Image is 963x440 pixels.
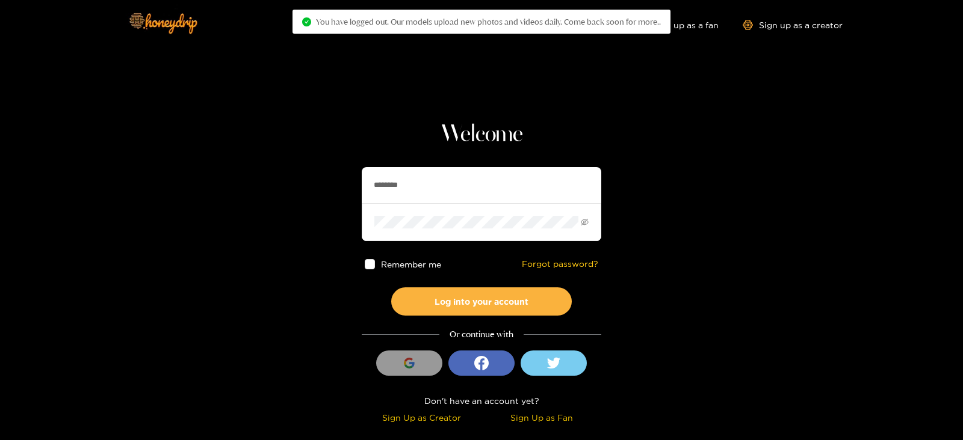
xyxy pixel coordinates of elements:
h1: Welcome [362,120,601,149]
button: Log into your account [391,287,572,316]
a: Sign up as a creator [743,20,843,30]
span: eye-invisible [581,218,589,226]
span: You have logged out. Our models upload new photos and videos daily. Come back soon for more.. [316,17,661,26]
a: Sign up as a fan [636,20,719,30]
a: Forgot password? [522,259,598,269]
div: Sign Up as Fan [485,411,598,424]
div: Don't have an account yet? [362,394,601,408]
div: Or continue with [362,328,601,341]
div: Sign Up as Creator [365,411,478,424]
span: check-circle [302,17,311,26]
span: Remember me [381,260,441,269]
